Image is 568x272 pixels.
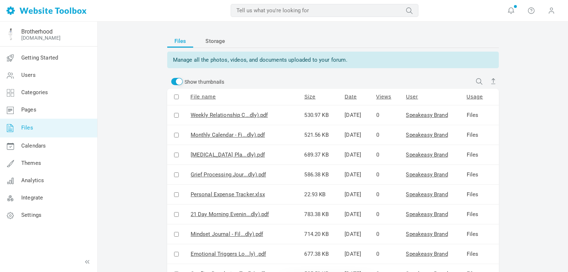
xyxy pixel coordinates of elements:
[461,224,499,244] td: Files
[5,28,16,40] img: Facebook%20Profile%20Pic%20Guy%20Blue%20Best.png
[371,224,401,244] td: 0
[299,244,339,264] td: 677.38 KB
[191,190,265,199] a: Personal Expense Tracker.xlsx
[21,142,46,149] span: Calendars
[21,124,33,131] span: Files
[371,185,401,205] td: 0
[406,251,448,257] a: Speakeasy Brand
[191,131,265,139] a: Monthly Calendar - Fi...dly).pdf
[406,231,448,237] a: Speakeasy Brand
[371,165,401,185] td: 0
[21,89,48,96] span: Categories
[167,52,499,68] div: Manage all the photos, videos, and documents uploaded to your forum.
[299,105,339,125] td: 530.97 KB
[174,95,179,99] input: Select or de-select all files on this page
[345,94,357,100] a: Date
[299,205,339,224] td: 783.38 KB
[339,205,370,224] td: [DATE]
[21,177,44,184] span: Analytics
[167,35,194,48] a: Files
[461,165,499,185] td: Files
[406,171,448,178] a: Speakeasy Brand
[191,94,216,100] a: File name
[191,170,266,179] a: Grief Processing Jour...dly).pdf
[21,54,58,61] span: Getting Started
[339,105,370,125] td: [DATE]
[21,28,53,35] a: Brotherhood
[191,250,266,258] a: Emotional Triggers Lo...ly) .pdf
[21,35,61,41] a: [DOMAIN_NAME]
[461,145,499,165] td: Files
[174,35,186,48] span: Files
[461,105,499,125] td: Files
[21,194,43,201] span: Integrate
[406,94,418,100] a: User
[376,94,391,100] a: Views
[299,224,339,244] td: 714.20 KB
[231,4,418,17] input: Tell us what you're looking for
[299,185,339,205] td: 22.93 KB
[406,191,448,198] a: Speakeasy Brand
[339,165,370,185] td: [DATE]
[406,132,448,138] a: Speakeasy Brand
[191,150,265,159] a: [MEDICAL_DATA] Pla...dly).pdf
[191,111,268,119] a: Weekly Relationship C...dly).pdf
[461,185,499,205] td: Files
[371,125,401,145] td: 0
[191,230,263,238] a: Mindset Journal - Fil...dly).pdf
[371,244,401,264] td: 0
[205,35,225,48] span: Storage
[467,94,483,100] a: Usage
[406,112,448,118] a: Speakeasy Brand
[170,79,224,85] label: Show thumbnails
[171,78,183,85] input: Show thumbnails
[461,244,499,264] td: Files
[461,125,499,145] td: Files
[406,152,448,158] a: Speakeasy Brand
[299,145,339,165] td: 689.37 KB
[198,35,232,48] a: Storage
[191,210,269,219] a: 21 Day Morning Evenin...dly).pdf
[339,125,370,145] td: [DATE]
[299,125,339,145] td: 521.56 KB
[21,72,36,78] span: Users
[304,94,315,100] a: Size
[406,211,448,218] a: Speakeasy Brand
[21,106,36,113] span: Pages
[299,165,339,185] td: 586.38 KB
[461,205,499,224] td: Files
[339,185,370,205] td: [DATE]
[371,205,401,224] td: 0
[339,145,370,165] td: [DATE]
[339,244,370,264] td: [DATE]
[371,145,401,165] td: 0
[21,160,41,166] span: Themes
[371,105,401,125] td: 0
[21,212,41,218] span: Settings
[339,224,370,244] td: [DATE]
